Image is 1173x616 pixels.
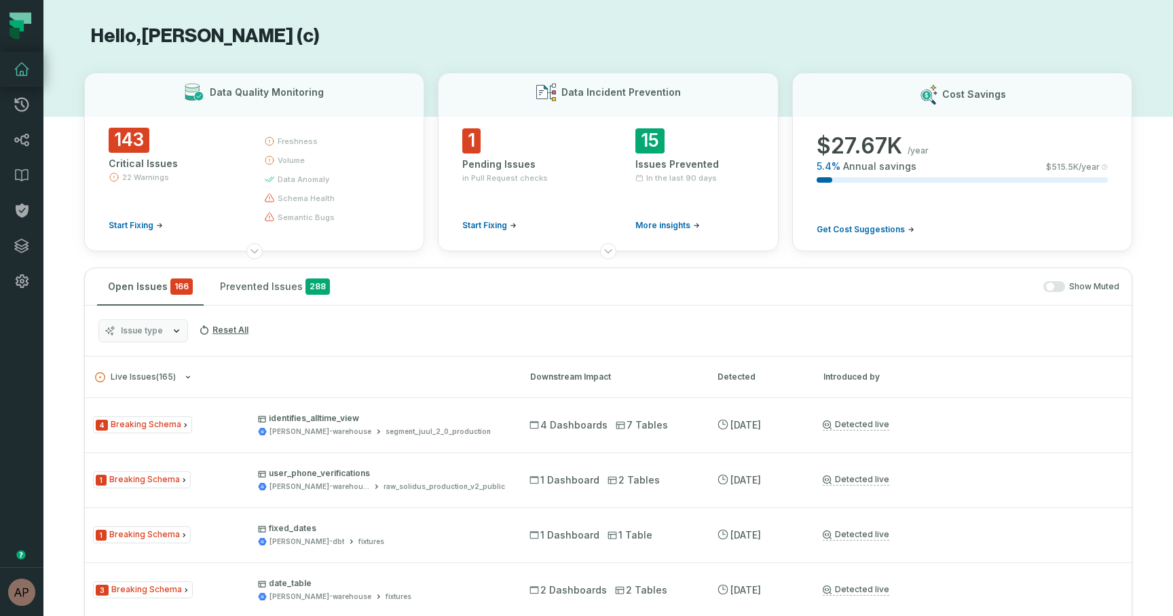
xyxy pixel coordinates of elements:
a: Detected live [823,419,889,431]
span: Issue Type [93,581,193,598]
span: 7 Tables [616,418,668,432]
span: Annual savings [843,160,916,173]
h3: Data Incident Prevention [561,86,681,99]
div: fixtures [358,537,384,547]
p: user_phone_verifications [258,468,505,479]
div: Downstream Impact [530,371,693,383]
span: 5.4 % [817,160,840,173]
span: 22 Warnings [122,172,169,183]
a: Detected live [823,529,889,541]
div: Detected [718,371,799,383]
span: Severity [96,420,108,431]
div: Tooltip anchor [15,549,27,561]
span: 1 Table [608,528,652,542]
button: Issue type [98,319,188,342]
img: avatar of Aryan Siddhabathula (c) [8,579,35,606]
div: fixtures [386,592,411,602]
span: Get Cost Suggestions [817,224,905,235]
div: Introduced by [823,371,946,383]
div: raw_solidus_production_v2_public [384,482,505,492]
span: semantic bugs [278,212,335,223]
span: Severity [96,585,109,596]
span: Issue Type [93,471,191,488]
span: 15 [635,128,665,153]
div: segment_juul_2_0_production [386,427,491,437]
button: Open Issues [97,268,204,305]
span: schema health [278,193,335,204]
div: Pending Issues [462,158,581,171]
span: /year [908,145,929,156]
a: Detected live [823,474,889,486]
button: Reset All [193,319,254,341]
span: critical issues and errors combined [170,278,193,295]
span: 1 [462,128,481,153]
span: volume [278,155,305,166]
button: Prevented Issues [209,268,341,305]
span: freshness [278,136,318,147]
span: More insights [635,220,690,231]
relative-time: Sep 16, 2025, 7:58 AM EDT [730,529,761,541]
div: juul-warehouse [269,592,371,602]
div: juul-warehouse [269,482,369,492]
relative-time: Sep 16, 2025, 7:58 AM EDT [730,419,761,431]
a: More insights [635,220,700,231]
div: Issues Prevented [635,158,754,171]
p: identifies_alltime_view [258,413,505,424]
span: Issue type [121,325,163,336]
span: Start Fixing [109,220,153,231]
div: juul-warehouse [269,427,371,437]
relative-time: Sep 16, 2025, 7:58 AM EDT [730,474,761,486]
a: Start Fixing [109,220,163,231]
a: Detected live [823,584,889,596]
span: in Pull Request checks [462,173,548,183]
span: $ 27.67K [817,132,902,160]
button: Data Quality Monitoring143Critical Issues22 WarningsStart Fixingfreshnessvolumedata anomalyschema... [84,73,424,251]
span: Severity [96,475,107,486]
span: Start Fixing [462,220,507,231]
span: 2 Tables [615,583,667,597]
span: 1 Dashboard [529,473,599,487]
span: 4 Dashboards [529,418,608,432]
h1: Hello, [PERSON_NAME] (c) [84,24,1132,48]
span: 288 [305,278,330,295]
p: date_table [258,578,505,589]
span: Severity [96,530,107,541]
span: $ 515.5K /year [1046,162,1100,173]
span: Issue Type [93,416,192,433]
div: Critical Issues [109,157,240,170]
button: Cost Savings$27.67K/year5.4%Annual savings$515.5K/yearGet Cost Suggestions [792,73,1132,251]
span: 1 Dashboard [529,528,599,542]
h3: Cost Savings [942,88,1006,101]
h3: Data Quality Monitoring [210,86,324,99]
a: Start Fixing [462,220,517,231]
div: juul-dbt [269,537,344,547]
a: Get Cost Suggestions [817,224,914,235]
span: Live Issues ( 165 ) [95,372,176,382]
button: Data Incident Prevention1Pending Issuesin Pull Request checksStart Fixing15Issues PreventedIn the... [438,73,778,251]
span: 2 Dashboards [529,583,607,597]
p: fixed_dates [258,523,505,534]
relative-time: Sep 16, 2025, 7:58 AM EDT [730,584,761,596]
span: 143 [109,128,149,153]
button: Live Issues(165) [95,372,506,382]
span: Issue Type [93,526,191,543]
div: Show Muted [346,281,1119,293]
span: In the last 90 days [646,173,717,183]
span: data anomaly [278,174,329,185]
span: 2 Tables [608,473,660,487]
